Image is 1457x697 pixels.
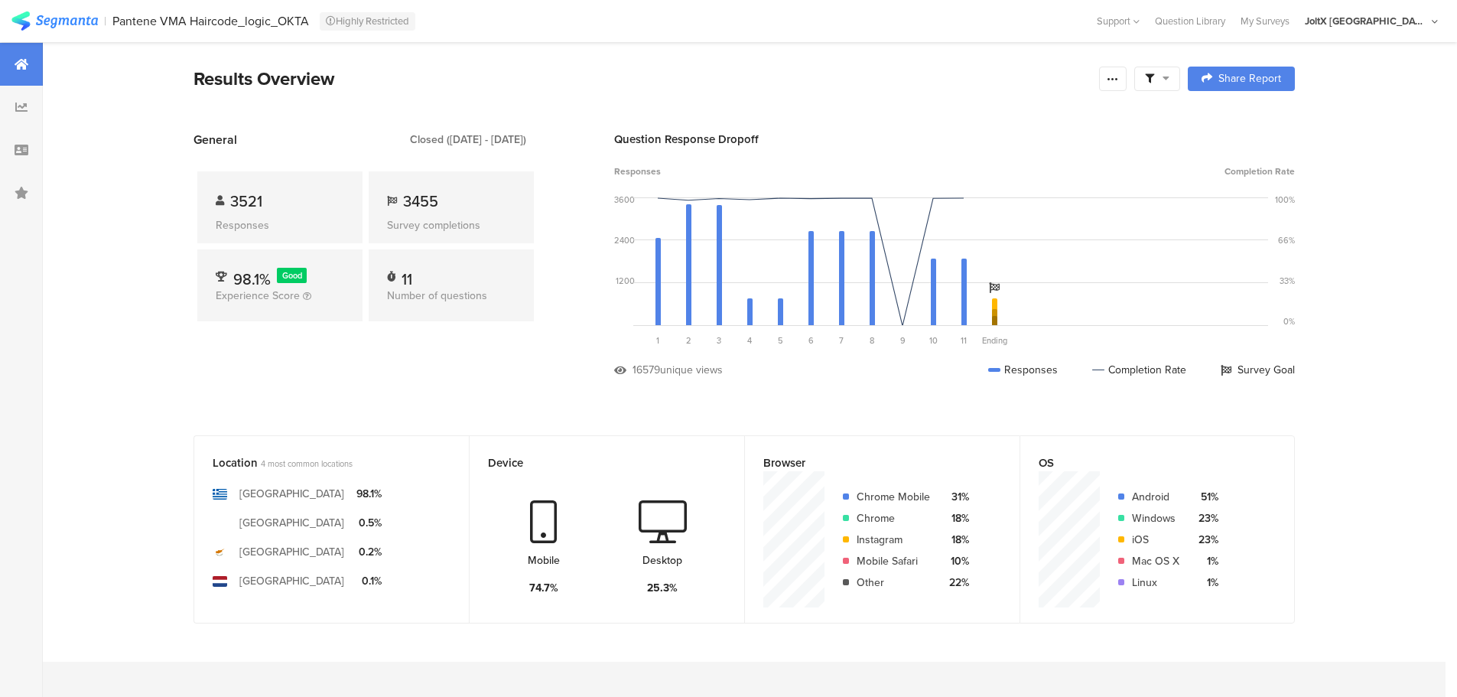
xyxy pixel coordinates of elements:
span: Share Report [1218,73,1281,84]
div: OS [1039,454,1250,471]
div: 100% [1275,194,1295,206]
span: Experience Score [216,288,300,304]
span: Good [282,269,302,282]
div: Mac OS X [1132,553,1179,569]
div: Survey Goal [1221,362,1295,378]
div: 51% [1192,489,1218,505]
div: Desktop [642,552,682,568]
div: 1% [1192,553,1218,569]
div: | [104,12,106,30]
div: [GEOGRAPHIC_DATA] [239,544,344,560]
div: Location [213,454,425,471]
div: 0% [1283,315,1295,327]
div: Ending [979,334,1010,347]
span: 4 [747,334,752,347]
img: segmanta logo [11,11,98,31]
div: Device [488,454,701,471]
span: Responses [614,164,661,178]
div: 22% [942,575,969,591]
span: 10 [929,334,938,347]
div: 3600 [614,194,635,206]
div: 16579 [633,362,660,378]
div: 31% [942,489,969,505]
span: 6 [808,334,814,347]
div: Mobile Safari [857,553,930,569]
div: Chrome [857,510,930,526]
div: Survey completions [387,217,515,233]
span: 3 [717,334,721,347]
div: [GEOGRAPHIC_DATA] [239,573,344,589]
i: Survey Goal [989,282,1000,293]
div: Browser [763,454,976,471]
div: 0.1% [356,573,382,589]
div: 25.3% [647,580,678,596]
span: Completion Rate [1224,164,1295,178]
span: 3455 [403,190,438,213]
div: Responses [988,362,1058,378]
div: Responses [216,217,344,233]
span: 5 [778,334,783,347]
div: Highly Restricted [320,12,415,31]
span: 7 [839,334,844,347]
div: Mobile [528,552,560,568]
span: 8 [870,334,874,347]
span: 11 [961,334,967,347]
div: JoltX [GEOGRAPHIC_DATA] [1305,14,1427,28]
span: 98.1% [233,268,271,291]
div: 98.1% [356,486,382,502]
div: 23% [1192,510,1218,526]
span: 4 most common locations [261,458,353,470]
div: 18% [942,532,969,548]
span: General [194,131,237,148]
div: unique views [660,362,723,378]
span: 2 [686,334,691,347]
div: Linux [1132,575,1179,591]
span: Number of questions [387,288,487,304]
div: Completion Rate [1092,362,1186,378]
div: Other [857,575,930,591]
span: 1 [656,334,659,347]
div: Windows [1132,510,1179,526]
div: iOS [1132,532,1179,548]
div: Android [1132,489,1179,505]
div: 23% [1192,532,1218,548]
a: My Surveys [1233,14,1297,28]
div: 0.5% [356,515,382,531]
div: 2400 [614,234,635,246]
a: Question Library [1147,14,1233,28]
div: 0.2% [356,544,382,560]
div: Chrome Mobile [857,489,930,505]
div: Closed ([DATE] - [DATE]) [410,132,526,148]
div: 11 [402,268,412,283]
div: 18% [942,510,969,526]
div: Results Overview [194,65,1091,93]
div: 1200 [616,275,635,287]
div: [GEOGRAPHIC_DATA] [239,486,344,502]
div: Instagram [857,532,930,548]
div: [GEOGRAPHIC_DATA] [239,515,344,531]
div: 74.7% [529,580,558,596]
div: 1% [1192,575,1218,591]
div: 66% [1278,234,1295,246]
div: Question Response Dropoff [614,131,1295,148]
div: 33% [1280,275,1295,287]
div: Pantene VMA Haircode_logic_OKTA [112,14,309,28]
div: Support [1097,9,1140,33]
div: 10% [942,553,969,569]
span: 3521 [230,190,262,213]
span: 9 [900,334,906,347]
